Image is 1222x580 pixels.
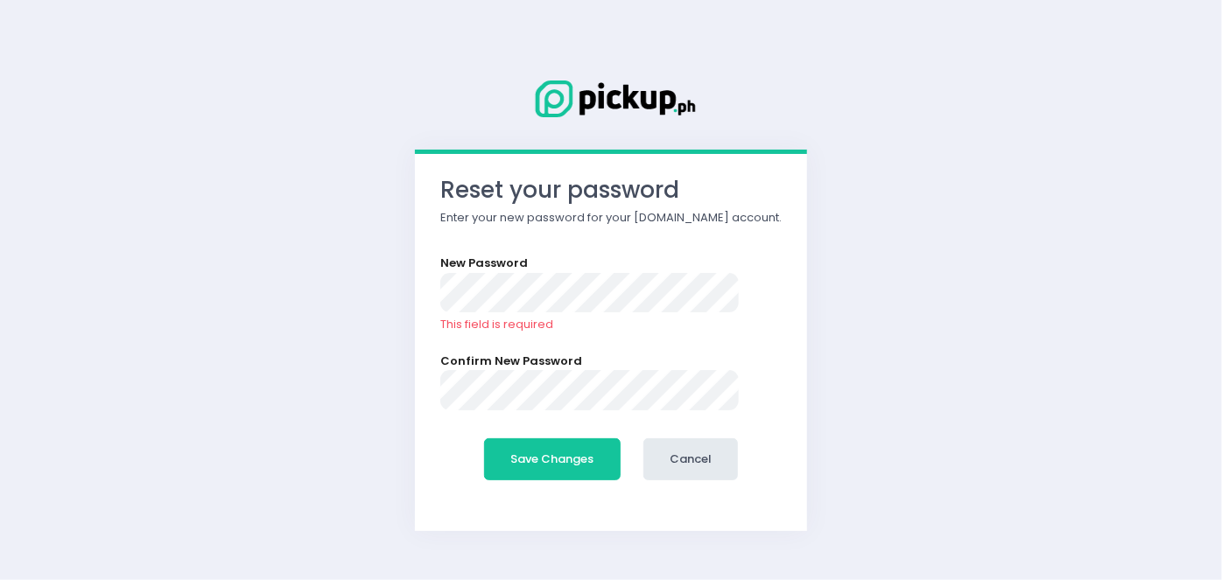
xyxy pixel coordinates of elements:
[632,430,750,489] a: Cancel
[643,438,739,480] button: Cancel
[440,255,528,272] label: New Password
[440,316,782,333] div: This field is required
[440,177,782,204] h3: Reset your password
[523,77,699,121] img: Logo
[440,209,782,227] p: Enter your new password for your [DOMAIN_NAME] account.
[484,438,621,480] button: Save Changes
[440,353,582,370] label: Confirm New Password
